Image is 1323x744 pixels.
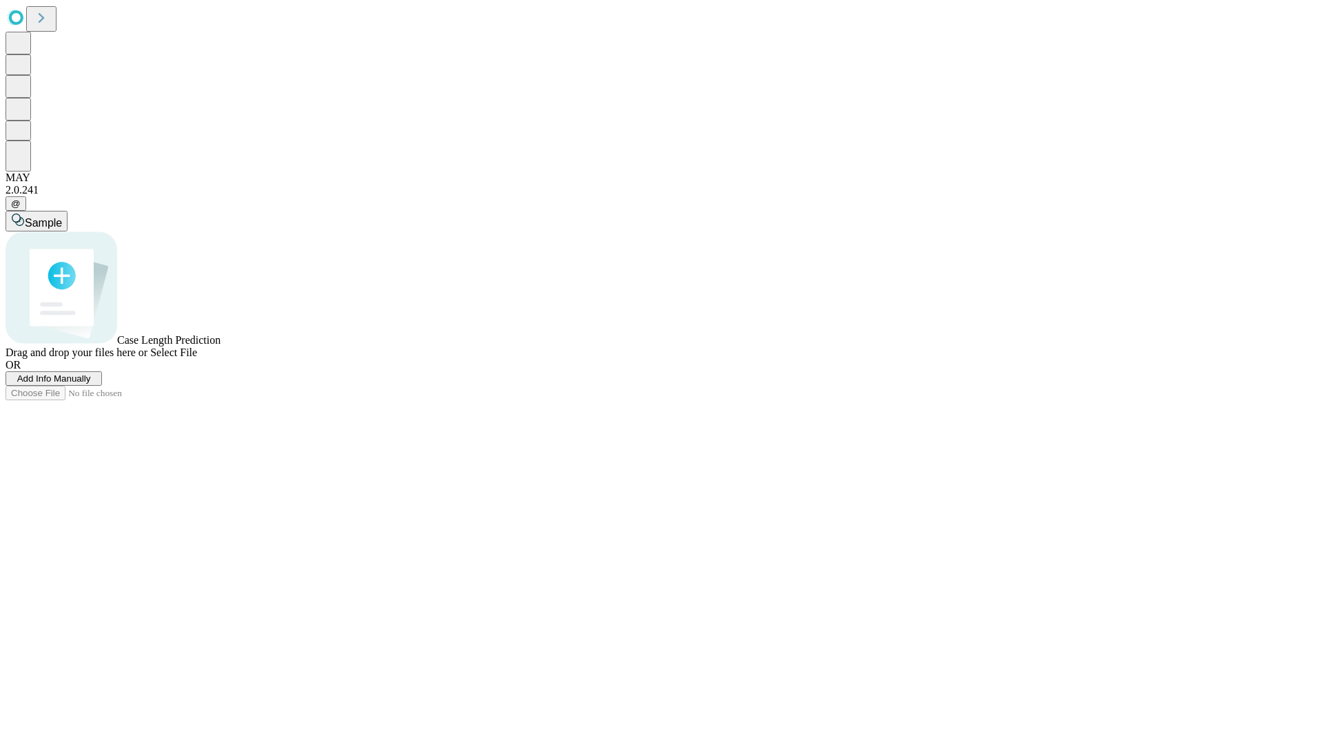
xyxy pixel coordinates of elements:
span: Sample [25,217,62,229]
div: 2.0.241 [6,184,1317,196]
span: Case Length Prediction [117,334,220,346]
span: Drag and drop your files here or [6,347,147,358]
button: @ [6,196,26,211]
div: MAY [6,172,1317,184]
span: Select File [150,347,197,358]
button: Sample [6,211,68,231]
span: OR [6,359,21,371]
span: @ [11,198,21,209]
span: Add Info Manually [17,373,91,384]
button: Add Info Manually [6,371,102,386]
